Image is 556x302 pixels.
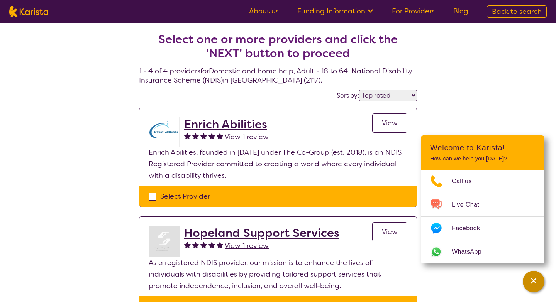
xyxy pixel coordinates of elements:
h4: 1 - 4 of 4 providers for Domestic and home help , Adult - 18 to 64 , National Disability Insuranc... [139,14,417,85]
img: fullstar [200,133,207,139]
img: fullstar [217,241,223,248]
a: View 1 review [225,240,269,251]
span: Call us [452,175,481,187]
img: rbfgildlri6jfebfwo4z.png [149,117,180,147]
span: View 1 review [225,241,269,250]
img: fullstar [208,133,215,139]
img: Karista logo [9,6,48,17]
a: Hopeland Support Services [184,226,339,240]
span: Live Chat [452,199,488,211]
div: Channel Menu [421,135,544,263]
p: How can we help you [DATE]? [430,155,535,162]
img: fullstar [184,241,191,248]
a: View [372,113,407,133]
img: fullstar [184,133,191,139]
ul: Choose channel [421,170,544,263]
img: lgws9nbdexbhpvwk3xgv.png [149,226,180,257]
a: About us [249,7,279,16]
span: Facebook [452,223,489,234]
a: Blog [453,7,468,16]
span: WhatsApp [452,246,491,258]
a: View [372,222,407,241]
span: View 1 review [225,132,269,142]
a: Web link opens in a new tab. [421,240,544,263]
p: Enrich Abilities, founded in [DATE] under The Co-Group (est. 2018), is an NDIS Registered Provide... [149,147,407,181]
span: View [382,227,398,236]
a: Enrich Abilities [184,117,269,131]
h2: Select one or more providers and click the 'NEXT' button to proceed [148,32,408,60]
button: Channel Menu [523,271,544,292]
span: Back to search [492,7,542,16]
a: View 1 review [225,131,269,143]
img: fullstar [217,133,223,139]
img: fullstar [192,133,199,139]
img: fullstar [192,241,199,248]
a: Funding Information [297,7,373,16]
p: As a registered NDIS provider, our mission is to enhance the lives of individuals with disabiliti... [149,257,407,292]
a: Back to search [487,5,547,18]
span: View [382,118,398,128]
a: For Providers [392,7,435,16]
h2: Welcome to Karista! [430,143,535,152]
label: Sort by: [337,91,359,100]
img: fullstar [200,241,207,248]
img: fullstar [208,241,215,248]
